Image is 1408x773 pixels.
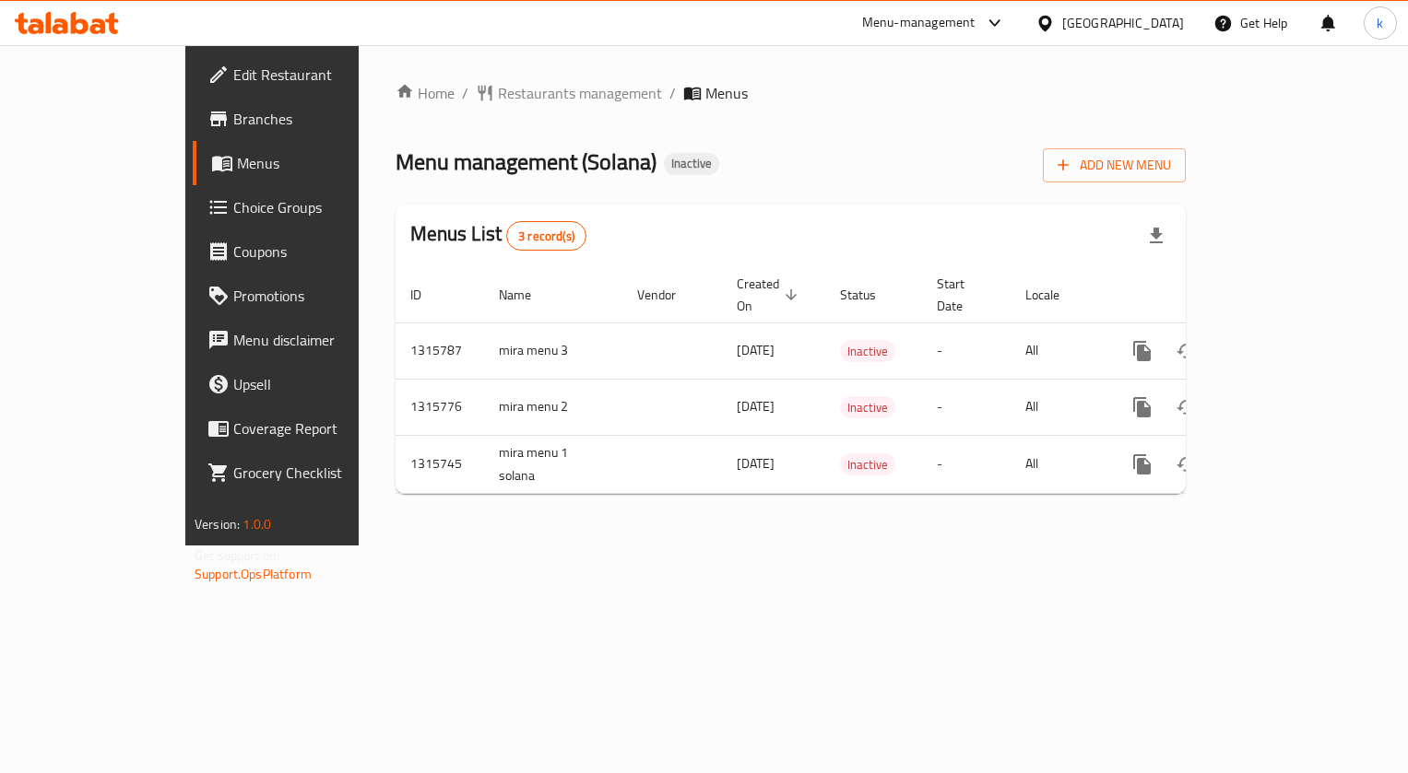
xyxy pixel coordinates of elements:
span: Start Date [937,273,988,317]
span: Choice Groups [233,196,406,218]
span: Coverage Report [233,417,406,439]
th: Actions [1106,267,1312,323]
a: Edit Restaurant [193,53,420,97]
div: Inactive [840,396,895,418]
span: Inactive [840,341,895,362]
button: Change Status [1165,442,1209,486]
td: - [922,379,1011,435]
span: Grocery Checklist [233,462,406,484]
span: Menu management ( Solana ) [396,141,657,182]
span: Vendor [637,284,700,306]
a: Home [396,82,455,104]
span: [DATE] [737,338,775,362]
button: more [1120,442,1165,486]
span: Coupons [233,240,406,263]
a: Coupons [193,229,420,274]
td: - [922,435,1011,493]
span: Version: [195,512,240,536]
td: 1315745 [396,435,484,493]
span: Status [840,284,900,306]
li: / [462,82,468,104]
button: Add New Menu [1043,148,1186,182]
a: Grocery Checklist [193,451,420,495]
nav: breadcrumb [396,82,1186,104]
div: Inactive [664,153,719,175]
td: All [1011,322,1106,379]
span: Restaurants management [498,82,662,104]
span: Menu disclaimer [233,329,406,351]
span: Menus [705,82,748,104]
span: Name [499,284,555,306]
span: Inactive [840,397,895,418]
table: enhanced table [396,267,1312,494]
span: [DATE] [737,394,775,418]
button: more [1120,329,1165,373]
span: Edit Restaurant [233,64,406,86]
div: Menu-management [862,12,976,34]
a: Promotions [193,274,420,318]
a: Branches [193,97,420,141]
span: Created On [737,273,803,317]
td: mira menu 1 solana [484,435,622,493]
td: mira menu 2 [484,379,622,435]
span: k [1377,13,1383,33]
span: Inactive [664,156,719,171]
span: ID [410,284,445,306]
span: 1.0.0 [243,512,271,536]
a: Menus [193,141,420,185]
button: more [1120,385,1165,429]
span: 3 record(s) [507,228,586,245]
span: Get support on: [195,544,279,568]
span: [DATE] [737,451,775,475]
span: Menus [237,152,406,174]
span: Add New Menu [1058,154,1171,177]
a: Coverage Report [193,406,420,451]
td: mira menu 3 [484,322,622,379]
li: / [669,82,676,104]
a: Restaurants management [476,82,662,104]
span: Upsell [233,373,406,395]
td: 1315787 [396,322,484,379]
a: Menu disclaimer [193,318,420,362]
span: Locale [1025,284,1083,306]
a: Choice Groups [193,185,420,229]
td: All [1011,379,1106,435]
div: Export file [1134,214,1178,258]
td: - [922,322,1011,379]
a: Support.OpsPlatform [195,562,312,586]
td: 1315776 [396,379,484,435]
span: Branches [233,108,406,130]
h2: Menus List [410,220,586,251]
div: Inactive [840,340,895,362]
div: [GEOGRAPHIC_DATA] [1062,13,1184,33]
button: Change Status [1165,329,1209,373]
a: Upsell [193,362,420,406]
span: Promotions [233,285,406,307]
span: Inactive [840,454,895,475]
td: All [1011,435,1106,493]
